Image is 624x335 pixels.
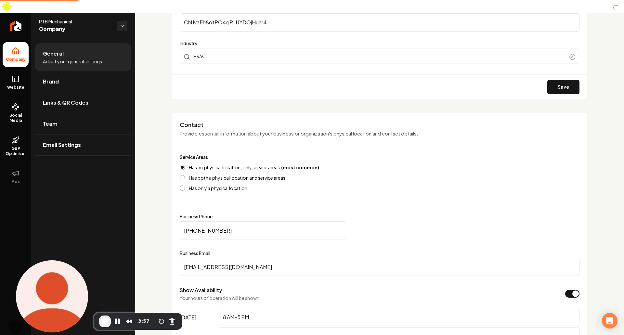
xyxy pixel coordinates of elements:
[180,121,579,129] h3: Contact
[180,250,579,256] label: Business Email
[43,99,88,107] span: Links & QR Codes
[9,321,22,334] button: Open user button
[39,18,112,25] span: RTB Mechanical
[5,85,27,90] span: Website
[180,13,579,32] input: Google Place ID
[180,39,579,47] label: Industry
[3,70,29,95] a: Website
[180,154,208,160] label: Service Areas
[602,313,617,329] div: Open Intercom Messenger
[180,130,579,137] p: Provide essential information about your business or organization's physical location and contact...
[180,308,216,327] label: [DATE]
[43,58,103,65] span: Adjust your general settings.
[35,92,131,113] a: Links & QR Codes
[10,21,22,31] img: Rebolt Logo
[3,146,29,156] span: GBP Optimizer
[3,57,28,62] span: Company
[35,113,131,134] a: Team
[219,308,579,326] input: Enter hours
[43,50,64,58] span: General
[3,113,29,123] span: Social Media
[189,165,319,170] label: Has no physical location, only service areas.
[35,71,131,92] a: Brand
[180,287,222,293] label: Show Availability
[43,120,58,128] span: Team
[189,175,287,180] label: Has both a physical location and service areas.
[3,98,29,128] a: Social Media
[547,80,579,94] button: Save
[281,164,319,170] strong: (most common)
[180,295,261,301] p: Your hours of operation will be shown.
[180,214,579,219] label: Business Phone
[9,321,22,334] img: Sagar Soni
[35,135,131,155] a: Email Settings
[180,258,579,276] input: Business Email
[9,179,22,184] span: Ads
[43,78,59,85] span: Brand
[3,164,29,189] button: Ads
[3,131,29,161] a: GBP Optimizer
[189,186,249,190] label: Has only a physical location.
[39,25,112,34] span: Company
[43,141,81,149] span: Email Settings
